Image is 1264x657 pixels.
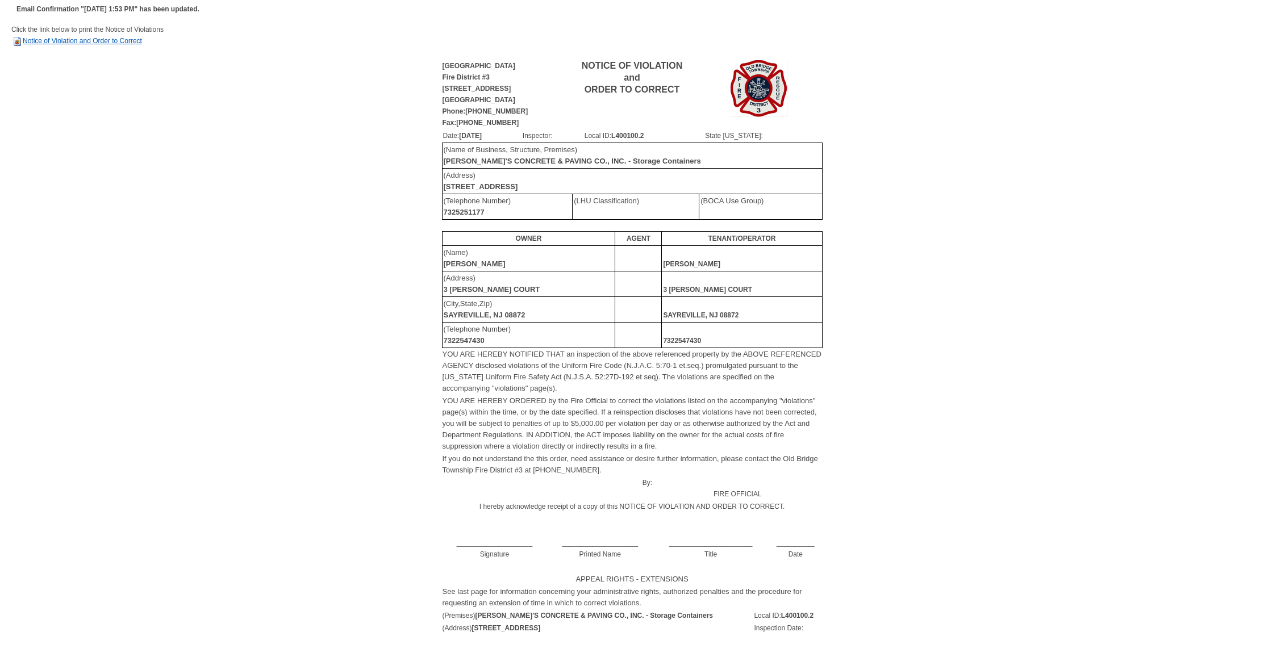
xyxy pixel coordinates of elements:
[515,235,541,242] b: OWNER
[442,500,823,513] td: I hereby acknowledge receipt of a copy of this NOTICE OF VIOLATION AND ORDER TO CORRECT.
[753,609,822,622] td: Local ID:
[611,132,644,140] b: L400100.2
[584,129,705,142] td: Local ID:
[11,37,142,45] a: Notice of Violation and Order to Correct
[444,285,540,294] b: 3 [PERSON_NAME] COURT
[442,525,548,560] td: ____________________ Signature
[11,36,23,47] img: HTML Document
[663,311,739,319] b: SAYREVILLE, NJ 08872
[15,2,201,16] td: Email Confirmation "[DATE] 1:53 PM" has been updated.
[769,525,822,560] td: __________ Date
[444,196,511,216] font: (Telephone Number)
[444,299,525,319] font: (City,State,Zip)
[443,350,821,392] font: YOU ARE HEREBY NOTIFIED THAT an inspection of the above referenced property by the ABOVE REFERENC...
[627,235,650,242] b: AGENT
[582,61,682,94] b: NOTICE OF VIOLATION and ORDER TO CORRECT
[442,609,750,622] td: (Premises)
[663,337,701,345] b: 7322547430
[653,476,822,500] td: FIRE OFFICIAL
[575,575,688,583] font: APPEAL RIGHTS - EXTENSIONS
[444,145,701,165] font: (Name of Business, Structure, Premises)
[475,612,713,620] b: [PERSON_NAME]'S CONCRETE & PAVING CO., INC. - Storage Containers
[444,260,506,268] b: [PERSON_NAME]
[444,248,506,268] font: (Name)
[443,129,522,142] td: Date:
[731,60,787,117] img: Image
[442,622,750,634] td: (Address)
[442,476,653,500] td: By:
[700,196,764,205] font: (BOCA Use Group)
[444,157,701,165] b: [PERSON_NAME]'S CONCRETE & PAVING CO., INC. - Storage Containers
[459,132,482,140] b: [DATE]
[781,612,814,620] b: L400100.2
[443,587,802,607] font: See last page for information concerning your administrative rights, authorized penalties and the...
[443,396,817,450] font: YOU ARE HEREBY ORDERED by the Fire Official to correct the violations listed on the accompanying ...
[444,274,540,294] font: (Address)
[708,235,775,242] b: TENANT/OPERATOR
[444,208,485,216] b: 7325251177
[753,622,822,634] td: Inspection Date:
[472,624,541,632] b: [STREET_ADDRESS]
[444,171,518,191] font: (Address)
[574,196,639,205] font: (LHU Classification)
[444,325,511,345] font: (Telephone Number)
[443,454,818,474] font: If you do not understand the this order, need assistance or desire further information, please co...
[11,26,164,45] span: Click the link below to print the Notice of Violations
[663,286,752,294] b: 3 [PERSON_NAME] COURT
[522,129,584,142] td: Inspector:
[444,311,525,319] b: SAYREVILLE, NJ 08872
[547,525,653,560] td: ____________________ Printed Name
[663,260,720,268] b: [PERSON_NAME]
[653,525,769,560] td: ______________________ Title
[444,336,485,345] b: 7322547430
[704,129,821,142] td: State [US_STATE]:
[444,182,518,191] b: [STREET_ADDRESS]
[443,62,528,127] b: [GEOGRAPHIC_DATA] Fire District #3 [STREET_ADDRESS] [GEOGRAPHIC_DATA] Phone:[PHONE_NUMBER] Fax:[P...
